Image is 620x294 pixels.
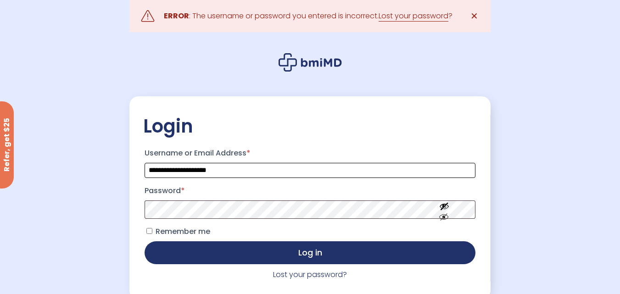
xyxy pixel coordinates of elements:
div: : The username or password you entered is incorrect. ? [164,10,452,22]
a: Lost your password? [273,269,347,280]
h2: Login [143,115,476,138]
span: ✕ [470,10,478,22]
a: ✕ [465,7,484,25]
label: Password [145,183,475,198]
span: Remember me [156,226,210,237]
strong: ERROR [164,11,189,21]
a: Lost your password [379,11,448,22]
button: Show password [419,194,470,225]
label: Username or Email Address [145,146,475,161]
button: Log in [145,241,475,264]
input: Remember me [146,228,152,234]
